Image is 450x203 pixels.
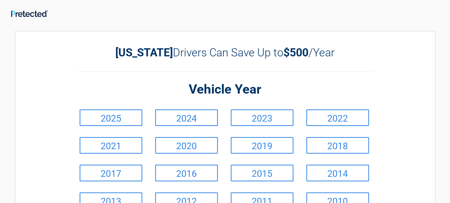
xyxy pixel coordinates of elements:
a: 2020 [155,137,218,154]
h2: Drivers Can Save Up to /Year [78,46,373,59]
img: Main Logo [11,10,48,17]
b: [US_STATE] [115,46,173,59]
a: 2017 [80,165,142,181]
a: 2023 [231,109,293,126]
a: 2016 [155,165,218,181]
a: 2022 [306,109,369,126]
a: 2021 [80,137,142,154]
a: 2019 [231,137,293,154]
b: $500 [283,46,308,59]
a: 2014 [306,165,369,181]
a: 2018 [306,137,369,154]
h2: Vehicle Year [78,81,373,98]
a: 2024 [155,109,218,126]
a: 2025 [80,109,142,126]
a: 2015 [231,165,293,181]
